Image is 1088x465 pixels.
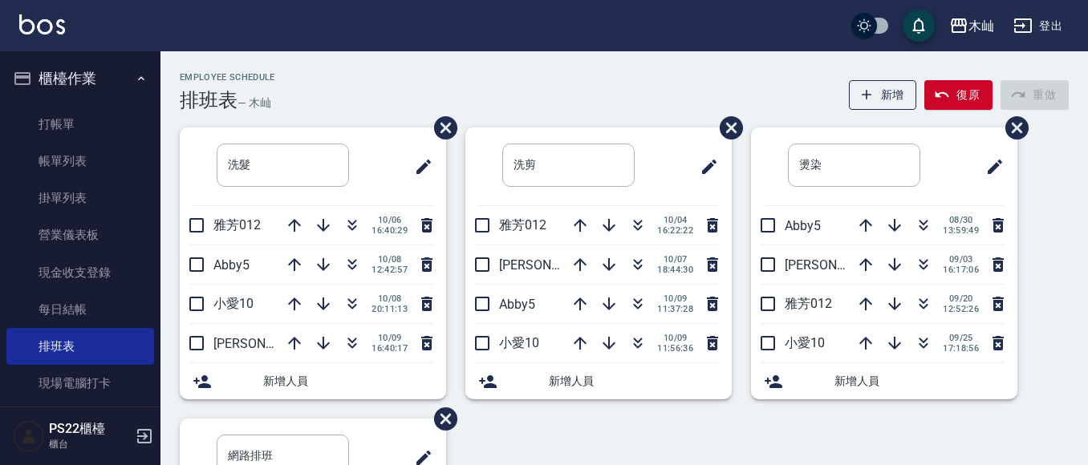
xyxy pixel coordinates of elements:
[993,104,1031,152] span: 刪除班表
[6,328,154,365] a: 排班表
[499,297,535,312] span: Abby5
[976,148,1005,186] span: 修改班表的標題
[657,343,693,354] span: 11:56:36
[785,257,888,273] span: [PERSON_NAME]7
[785,296,832,311] span: 雅芳012
[1007,11,1069,41] button: 登出
[6,216,154,253] a: 營業儀表板
[371,304,408,314] span: 20:11:13
[657,293,693,304] span: 10/09
[422,395,460,443] span: 刪除班表
[237,95,271,111] h6: — 木屾
[499,257,603,273] span: [PERSON_NAME]7
[657,225,693,236] span: 16:22:22
[657,304,693,314] span: 11:37:28
[371,225,408,236] span: 16:40:29
[834,373,1005,390] span: 新增人員
[217,144,349,187] input: 排版標題
[499,217,546,232] span: 雅芳012
[943,304,979,314] span: 12:52:26
[6,58,154,99] button: 櫃檯作業
[404,148,433,186] span: 修改班表的標題
[371,254,408,265] span: 10/08
[371,293,408,304] span: 10/08
[6,254,154,291] a: 現金收支登錄
[785,218,821,233] span: Abby5
[422,104,460,152] span: 刪除班表
[465,363,732,399] div: 新增人員
[943,215,979,225] span: 08/30
[6,143,154,180] a: 帳單列表
[371,265,408,275] span: 12:42:57
[213,296,254,311] span: 小愛10
[943,10,1001,42] button: 木屾
[785,335,825,350] span: 小愛10
[180,72,275,83] h2: Employee Schedule
[657,254,693,265] span: 10/07
[213,257,250,273] span: Abby5
[657,265,693,275] span: 18:44:30
[371,215,408,225] span: 10/06
[19,14,65,34] img: Logo
[943,343,979,354] span: 17:18:56
[690,148,719,186] span: 修改班表的標題
[371,333,408,343] span: 10/09
[903,10,935,42] button: save
[49,421,131,437] h5: PS22櫃檯
[751,363,1017,399] div: 新增人員
[708,104,745,152] span: 刪除班表
[49,437,131,451] p: 櫃台
[657,215,693,225] span: 10/04
[968,16,994,36] div: 木屾
[849,80,917,110] button: 新增
[502,144,635,187] input: 排版標題
[13,420,45,452] img: Person
[549,373,719,390] span: 新增人員
[213,217,261,232] span: 雅芳012
[371,343,408,354] span: 16:40:17
[657,333,693,343] span: 10/09
[499,335,539,350] span: 小愛10
[6,365,154,402] a: 現場電腦打卡
[6,106,154,143] a: 打帳單
[943,265,979,275] span: 16:17:06
[263,373,433,390] span: 新增人員
[180,89,237,111] h3: 排班表
[943,254,979,265] span: 09/03
[6,291,154,328] a: 每日結帳
[788,144,920,187] input: 排版標題
[943,225,979,236] span: 13:59:49
[924,80,993,110] button: 復原
[943,293,979,304] span: 09/20
[180,363,446,399] div: 新增人員
[943,333,979,343] span: 09/25
[6,180,154,216] a: 掛單列表
[213,336,317,351] span: [PERSON_NAME]7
